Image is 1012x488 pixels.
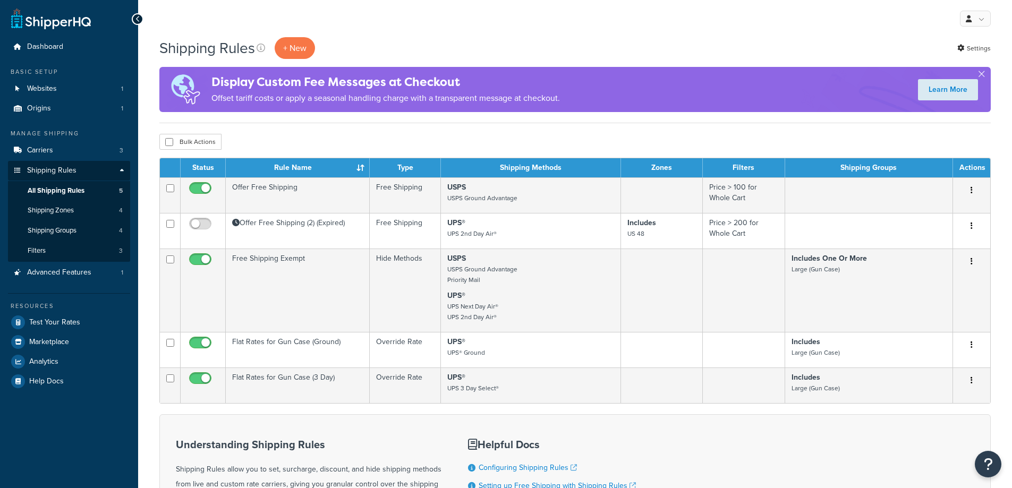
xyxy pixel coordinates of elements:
strong: Includes [627,217,656,228]
span: 5 [119,186,123,195]
li: Shipping Rules [8,161,130,262]
td: Free Shipping [370,213,441,249]
li: Analytics [8,352,130,371]
strong: USPS [447,182,466,193]
td: Price > 100 for Whole Cart [703,177,785,213]
span: Origins [27,104,51,113]
td: Flat Rates for Gun Case (Ground) [226,332,370,367]
img: duties-banner-06bc72dcb5fe05cb3f9472aba00be2ae8eb53ab6f0d8bb03d382ba314ac3c341.png [159,67,211,112]
li: Shipping Groups [8,221,130,241]
strong: Includes [792,372,820,383]
th: Shipping Groups [785,158,953,177]
a: Websites 1 [8,79,130,99]
strong: UPS® [447,372,465,383]
td: Override Rate [370,332,441,367]
small: UPS 2nd Day Air® [447,229,497,238]
th: Zones [621,158,703,177]
li: Filters [8,241,130,261]
button: Bulk Actions [159,134,222,150]
a: Shipping Rules [8,161,130,181]
a: Settings [957,41,991,56]
span: Test Your Rates [29,318,80,327]
li: All Shipping Rules [8,181,130,201]
a: Test Your Rates [8,313,130,332]
a: Help Docs [8,372,130,391]
span: Shipping Rules [27,166,76,175]
th: Type [370,158,441,177]
small: Large (Gun Case) [792,264,840,274]
small: Large (Gun Case) [792,348,840,357]
h3: Understanding Shipping Rules [176,439,441,450]
small: USPS Ground Advantage [447,193,517,203]
strong: UPS® [447,290,465,301]
th: Rule Name : activate to sort column ascending [226,158,370,177]
strong: UPS® [447,336,465,347]
span: Shipping Groups [28,226,76,235]
p: Offset tariff costs or apply a seasonal handling charge with a transparent message at checkout. [211,91,560,106]
li: Carriers [8,141,130,160]
span: Advanced Features [27,268,91,277]
strong: USPS [447,253,466,264]
a: Shipping Groups 4 [8,221,130,241]
small: US 48 [627,229,644,238]
li: Websites [8,79,130,99]
th: Actions [953,158,990,177]
h4: Display Custom Fee Messages at Checkout [211,73,560,91]
th: Filters [703,158,785,177]
strong: Includes One Or More [792,253,867,264]
td: Offer Free Shipping (2) (Expired) [226,213,370,249]
div: Manage Shipping [8,129,130,138]
h1: Shipping Rules [159,38,255,58]
span: 3 [120,146,123,155]
a: Marketplace [8,332,130,352]
a: Configuring Shipping Rules [479,462,577,473]
li: Origins [8,99,130,118]
a: Origins 1 [8,99,130,118]
span: 1 [121,84,123,93]
td: Free Shipping Exempt [226,249,370,332]
small: UPS Next Day Air® UPS 2nd Day Air® [447,302,498,322]
a: Carriers 3 [8,141,130,160]
a: Shipping Zones 4 [8,201,130,220]
td: Hide Methods [370,249,441,332]
th: Status [181,158,226,177]
span: Websites [27,84,57,93]
small: Large (Gun Case) [792,383,840,393]
small: UPS 3 Day Select® [447,383,499,393]
th: Shipping Methods [441,158,621,177]
td: Flat Rates for Gun Case (3 Day) [226,367,370,403]
span: Dashboard [27,42,63,52]
span: 1 [121,104,123,113]
a: Advanced Features 1 [8,263,130,282]
div: Basic Setup [8,67,130,76]
a: All Shipping Rules 5 [8,181,130,201]
small: USPS Ground Advantage Priority Mail [447,264,517,285]
span: All Shipping Rules [28,186,84,195]
li: Advanced Features [8,263,130,282]
strong: Includes [792,336,820,347]
a: ShipperHQ Home [11,8,91,29]
span: 3 [119,246,123,255]
td: Price > 200 for Whole Cart [703,213,785,249]
td: Offer Free Shipping [226,177,370,213]
strong: UPS® [447,217,465,228]
a: Filters 3 [8,241,130,261]
span: 4 [119,206,123,215]
td: Override Rate [370,367,441,403]
p: + New [275,37,315,59]
span: 1 [121,268,123,277]
div: Resources [8,302,130,311]
span: Shipping Zones [28,206,74,215]
span: Carriers [27,146,53,155]
span: Marketplace [29,338,69,347]
td: Free Shipping [370,177,441,213]
h3: Helpful Docs [468,439,642,450]
a: Dashboard [8,37,130,57]
span: 4 [119,226,123,235]
li: Shipping Zones [8,201,130,220]
span: Help Docs [29,377,64,386]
